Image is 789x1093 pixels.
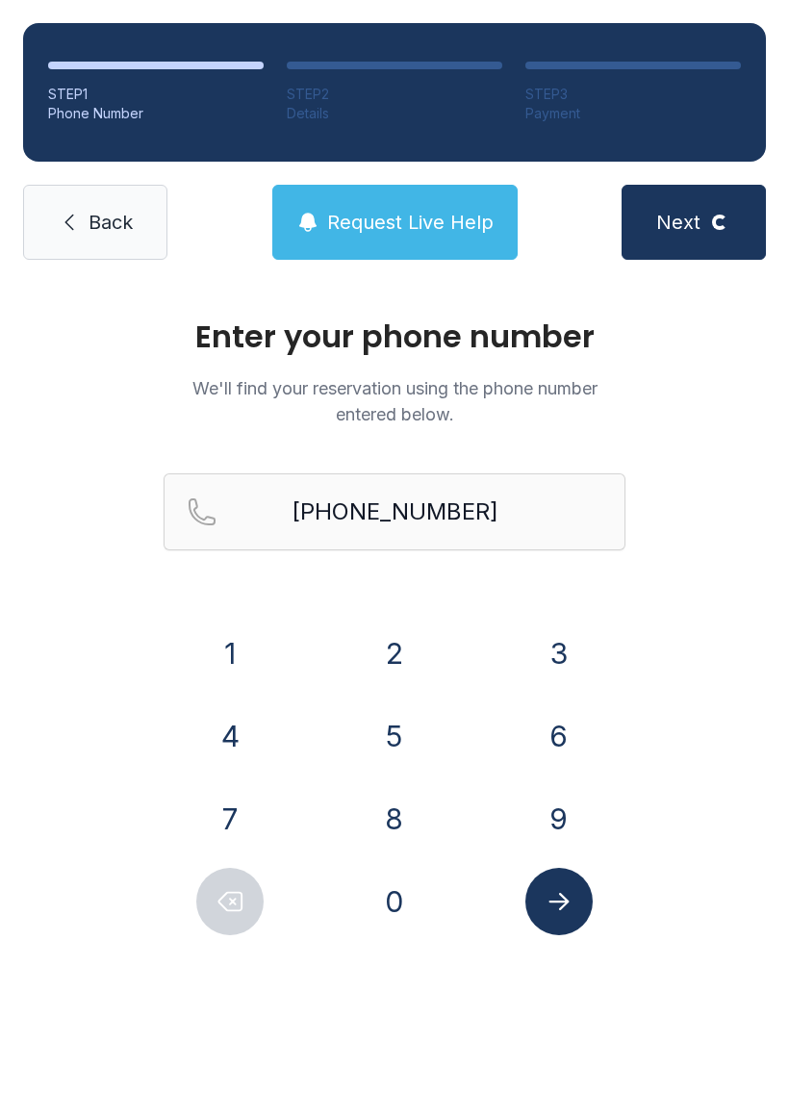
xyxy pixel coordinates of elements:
[164,375,625,427] p: We'll find your reservation using the phone number entered below.
[48,85,264,104] div: STEP 1
[361,702,428,770] button: 5
[525,620,593,687] button: 3
[525,104,741,123] div: Payment
[287,85,502,104] div: STEP 2
[196,702,264,770] button: 4
[525,85,741,104] div: STEP 3
[196,785,264,852] button: 7
[196,868,264,935] button: Delete number
[89,209,133,236] span: Back
[361,785,428,852] button: 8
[525,702,593,770] button: 6
[196,620,264,687] button: 1
[525,868,593,935] button: Submit lookup form
[164,473,625,550] input: Reservation phone number
[327,209,494,236] span: Request Live Help
[525,785,593,852] button: 9
[164,321,625,352] h1: Enter your phone number
[656,209,700,236] span: Next
[287,104,502,123] div: Details
[361,620,428,687] button: 2
[48,104,264,123] div: Phone Number
[361,868,428,935] button: 0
